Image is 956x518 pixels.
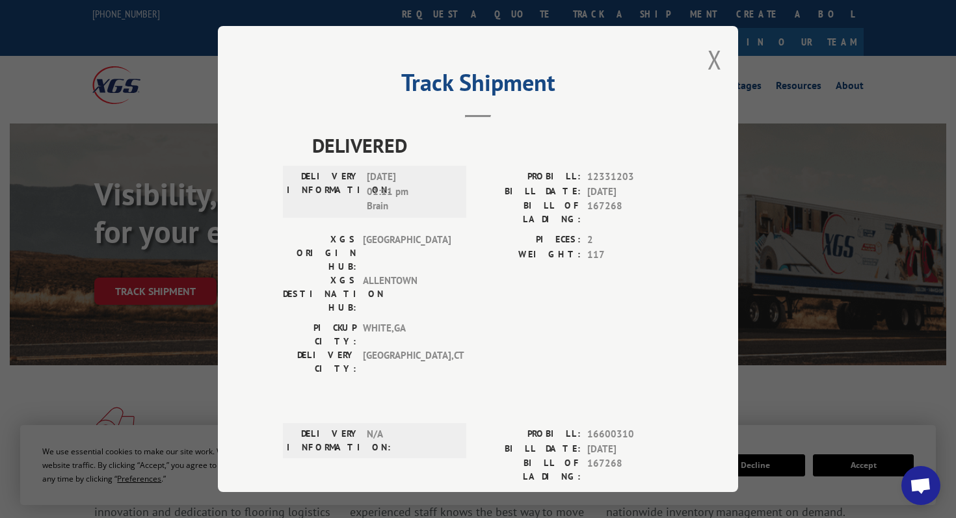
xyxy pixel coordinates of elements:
span: [GEOGRAPHIC_DATA] [363,233,451,274]
label: PIECES: [478,233,581,248]
label: PIECES: [478,490,581,505]
span: WHITE , GA [363,321,451,348]
span: 167268 [587,199,673,226]
span: DELIVERED [312,131,673,160]
span: [DATE] [587,184,673,199]
span: [DATE] [587,441,673,456]
label: PICKUP CITY: [283,321,356,348]
div: Open chat [901,466,940,505]
label: XGS ORIGIN HUB: [283,233,356,274]
span: 16600310 [587,427,673,442]
h2: Track Shipment [283,73,673,98]
label: PROBILL: [478,427,581,442]
span: ALLENTOWN [363,274,451,315]
label: BILL OF LADING: [478,199,581,226]
label: DELIVERY INFORMATION: [287,427,360,454]
label: BILL DATE: [478,441,581,456]
label: DELIVERY CITY: [283,348,356,376]
span: 1 [587,490,673,505]
span: 117 [587,247,673,262]
label: PROBILL: [478,170,581,185]
span: 2 [587,233,673,248]
span: [GEOGRAPHIC_DATA] , CT [363,348,451,376]
label: XGS DESTINATION HUB: [283,274,356,315]
label: BILL DATE: [478,184,581,199]
span: 167268 [587,456,673,484]
button: Close modal [708,42,722,77]
label: DELIVERY INFORMATION: [287,170,360,214]
span: [DATE] 01:11 pm Brain [367,170,455,214]
span: 12331203 [587,170,673,185]
label: WEIGHT: [478,247,581,262]
label: BILL OF LADING: [478,456,581,484]
span: N/A [367,427,455,454]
